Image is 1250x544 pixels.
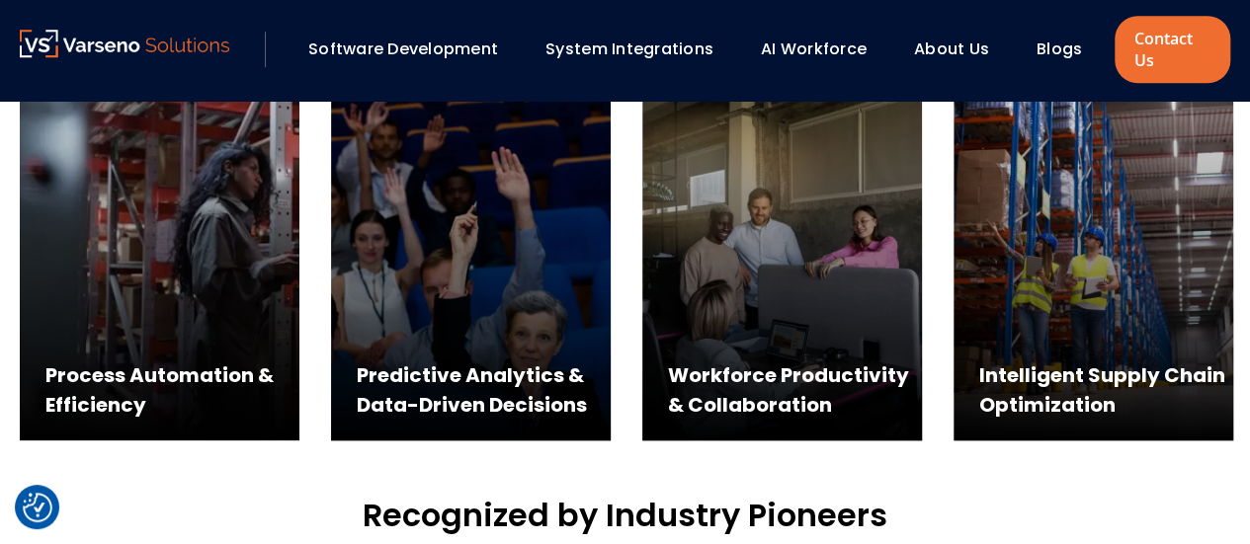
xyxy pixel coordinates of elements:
a: System Integrations [545,38,713,60]
img: Revisit consent button [23,493,52,522]
div: AI Workforce [751,33,894,66]
div: About Us [904,33,1017,66]
a: Software Development [308,38,498,60]
div: Blogs [1027,33,1110,66]
img: Varseno Solutions – Product Engineering & IT Services [20,30,229,57]
div: Predictive Analytics & Data-Driven Decisions [357,360,611,420]
div: System Integrations [536,33,741,66]
a: Varseno Solutions – Product Engineering & IT Services [20,30,229,69]
div: Intelligent Supply Chain Optimization [979,360,1233,420]
a: Contact Us [1115,16,1230,83]
button: Cookie Settings [23,493,52,522]
div: Workforce Productivity & Collaboration [668,360,922,420]
a: Blogs [1037,38,1082,60]
div: Process Automation & Efficiency [45,360,299,420]
a: About Us [914,38,989,60]
a: AI Workforce [761,38,867,60]
h4: Recognized by Industry Pioneers [363,492,887,539]
div: Software Development [298,33,526,66]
